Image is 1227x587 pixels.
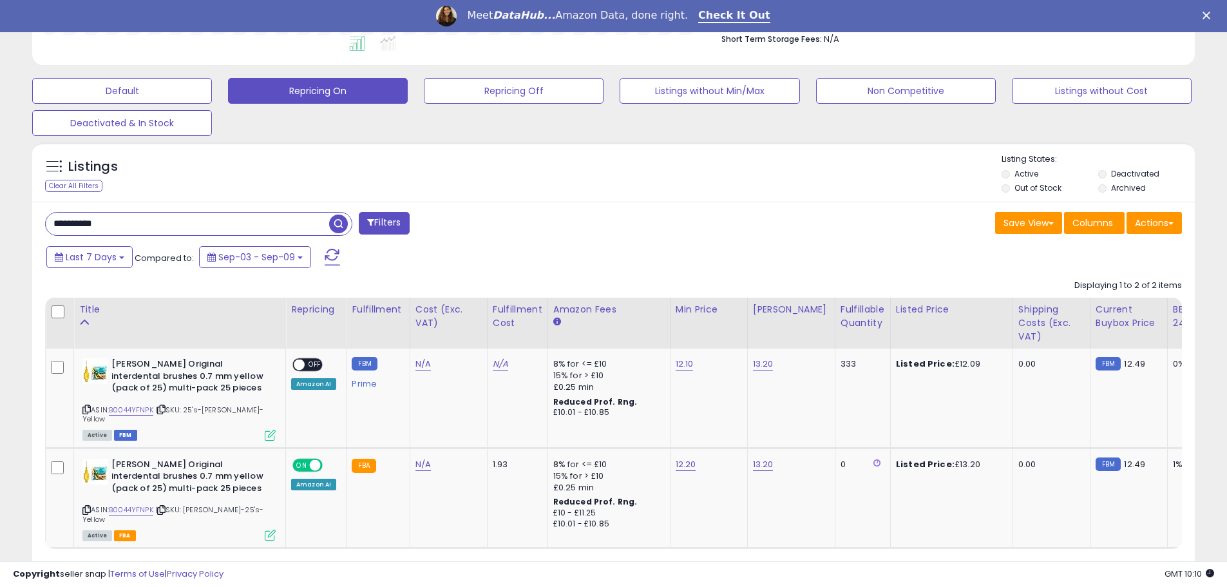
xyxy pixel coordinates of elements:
[1096,457,1121,471] small: FBM
[82,505,263,524] span: | SKU: [PERSON_NAME]-25's-Yellow
[467,9,688,22] div: Meet Amazon Data, done right.
[553,316,561,328] small: Amazon Fees.
[553,496,638,507] b: Reduced Prof. Rng.
[114,430,137,441] span: FBM
[553,303,665,316] div: Amazon Fees
[1173,358,1215,370] div: 0%
[228,78,408,104] button: Repricing On
[305,360,325,370] span: OFF
[553,407,660,418] div: £10.01 - £10.85
[841,358,880,370] div: 333
[1124,458,1145,470] span: 12.49
[82,430,112,441] span: All listings currently available for purchase on Amazon
[359,212,409,235] button: Filters
[111,459,268,498] b: [PERSON_NAME] Original interdental brushes 0.7 mm yellow (pack of 25) multi-pack 25 pieces
[553,482,660,494] div: £0.25 min
[135,252,194,264] span: Compared to:
[1124,358,1145,370] span: 12.49
[816,78,996,104] button: Non Competitive
[1064,212,1125,234] button: Columns
[415,458,431,471] a: N/A
[553,470,660,482] div: 15% for > £10
[352,357,377,370] small: FBM
[1096,357,1121,370] small: FBM
[1018,459,1080,470] div: 0.00
[82,459,276,540] div: ASIN:
[1074,280,1182,292] div: Displaying 1 to 2 of 2 items
[110,568,165,580] a: Terms of Use
[1018,358,1080,370] div: 0.00
[45,180,102,192] div: Clear All Filters
[424,78,604,104] button: Repricing Off
[1014,168,1038,179] label: Active
[676,358,694,370] a: 12.10
[896,458,955,470] b: Listed Price:
[753,303,830,316] div: [PERSON_NAME]
[1111,182,1146,193] label: Archived
[13,568,60,580] strong: Copyright
[436,6,457,26] img: Profile image for Georgie
[291,303,341,316] div: Repricing
[841,459,880,470] div: 0
[753,358,774,370] a: 13.20
[1014,182,1061,193] label: Out of Stock
[1165,568,1214,580] span: 2025-09-17 10:10 GMT
[1012,78,1192,104] button: Listings without Cost
[553,459,660,470] div: 8% for <= £10
[291,378,336,390] div: Amazon AI
[111,358,268,398] b: [PERSON_NAME] Original interdental brushes 0.7 mm yellow (pack of 25) multi-pack 25 pieces
[291,479,336,490] div: Amazon AI
[1096,303,1162,330] div: Current Buybox Price
[896,358,955,370] b: Listed Price:
[1173,303,1220,330] div: BB Share 24h.
[553,370,660,381] div: 15% for > £10
[82,405,263,424] span: | SKU: 25's-[PERSON_NAME]-Yellow
[1173,459,1215,470] div: 1%
[46,246,133,268] button: Last 7 Days
[321,459,341,470] span: OFF
[493,358,508,370] a: N/A
[415,358,431,370] a: N/A
[1111,168,1159,179] label: Deactivated
[415,303,482,330] div: Cost (Exc. VAT)
[553,508,660,519] div: £10 - £11.25
[493,303,542,330] div: Fulfillment Cost
[114,530,136,541] span: FBA
[294,459,310,470] span: ON
[68,158,118,176] h5: Listings
[553,358,660,370] div: 8% for <= £10
[753,458,774,471] a: 13.20
[109,505,153,515] a: B0044YFNPK
[82,358,276,439] div: ASIN:
[66,251,117,264] span: Last 7 Days
[1127,212,1182,234] button: Actions
[824,33,839,45] span: N/A
[896,303,1007,316] div: Listed Price
[218,251,295,264] span: Sep-03 - Sep-09
[721,34,822,44] b: Short Term Storage Fees:
[32,78,212,104] button: Default
[896,459,1003,470] div: £13.20
[676,458,696,471] a: 12.20
[1018,303,1085,343] div: Shipping Costs (Exc. VAT)
[82,358,108,384] img: 415f-JYWHHL._SL40_.jpg
[995,212,1062,234] button: Save View
[896,358,1003,370] div: £12.09
[493,459,538,470] div: 1.93
[1203,12,1215,19] div: Close
[32,110,212,136] button: Deactivated & In Stock
[553,519,660,530] div: £10.01 - £10.85
[82,530,112,541] span: All listings currently available for purchase on Amazon
[109,405,153,416] a: B0044YFNPK
[352,374,399,389] div: Prime
[13,568,224,581] div: seller snap | |
[1002,153,1195,166] p: Listing States:
[82,459,108,485] img: 415f-JYWHHL._SL40_.jpg
[620,78,799,104] button: Listings without Min/Max
[167,568,224,580] a: Privacy Policy
[352,459,376,473] small: FBA
[841,303,885,330] div: Fulfillable Quantity
[553,396,638,407] b: Reduced Prof. Rng.
[553,381,660,393] div: £0.25 min
[698,9,770,23] a: Check It Out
